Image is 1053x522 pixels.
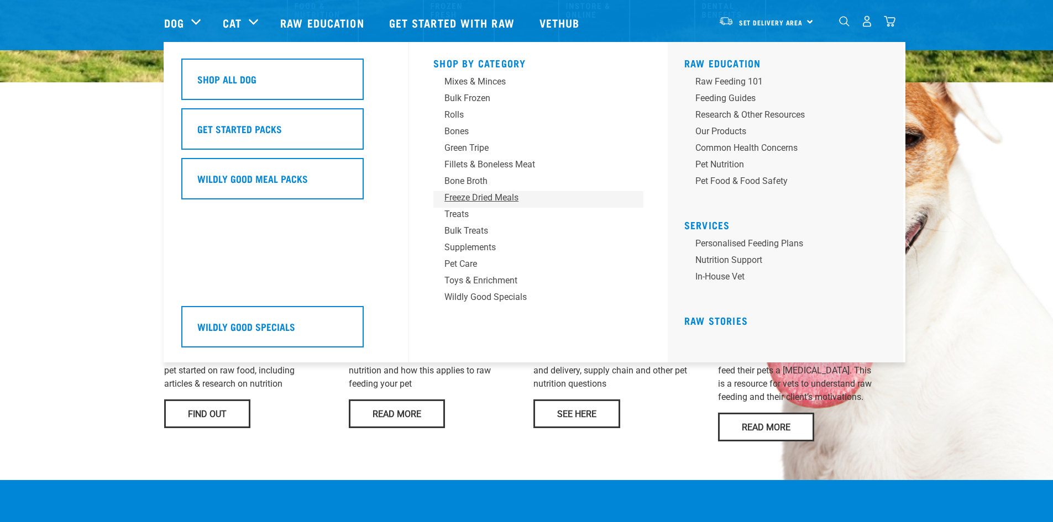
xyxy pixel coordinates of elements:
[839,16,850,27] img: home-icon-1@2x.png
[433,274,643,291] a: Toys & Enrichment
[718,413,814,441] a: Read More
[719,16,734,26] img: van-moving.png
[433,257,643,274] a: Pet Care
[181,306,391,356] a: Wildly Good Specials
[197,72,256,86] h5: Shop All Dog
[197,122,282,136] h5: Get Started Packs
[684,175,894,191] a: Pet Food & Food Safety
[444,125,617,138] div: Bones
[349,399,445,428] a: Read More
[684,92,894,108] a: Feeding Guides
[444,257,617,271] div: Pet Care
[444,158,617,171] div: Fillets & Boneless Meat
[695,141,868,155] div: Common Health Concerns
[444,108,617,122] div: Rolls
[164,399,250,428] a: Find Out
[181,59,391,108] a: Shop All Dog
[378,1,528,45] a: Get started with Raw
[444,208,617,221] div: Treats
[684,318,748,323] a: Raw Stories
[684,141,894,158] a: Common Health Concerns
[695,108,868,122] div: Research & Other Resources
[433,191,643,208] a: Freeze Dried Meals
[181,108,391,158] a: Get Started Packs
[433,57,643,66] h5: Shop By Category
[433,224,643,241] a: Bulk Treats
[433,75,643,92] a: Mixes & Minces
[433,92,643,108] a: Bulk Frozen
[433,108,643,125] a: Rolls
[197,319,295,334] h5: Wildly Good Specials
[433,291,643,307] a: Wildly Good Specials
[684,237,894,254] a: Personalised Feeding Plans
[684,219,894,228] h5: Services
[695,92,868,105] div: Feeding Guides
[695,125,868,138] div: Our Products
[684,108,894,125] a: Research & Other Resources
[684,125,894,141] a: Our Products
[884,15,895,27] img: home-icon@2x.png
[684,254,894,270] a: Nutrition Support
[684,60,761,66] a: Raw Education
[444,274,617,287] div: Toys & Enrichment
[444,224,617,238] div: Bulk Treats
[444,175,617,188] div: Bone Broth
[684,75,894,92] a: Raw Feeding 101
[433,208,643,224] a: Treats
[197,171,308,186] h5: Wildly Good Meal Packs
[433,175,643,191] a: Bone Broth
[695,75,868,88] div: Raw Feeding 101
[444,141,617,155] div: Green Tripe
[533,399,620,428] a: See Here
[861,15,873,27] img: user.png
[695,158,868,171] div: Pet Nutrition
[533,351,705,391] p: Answers to common raw feeding, store and delivery, supply chain and other pet nutrition questions
[444,191,617,204] div: Freeze Dried Meals
[684,158,894,175] a: Pet Nutrition
[444,291,617,304] div: Wildly Good Specials
[433,141,643,158] a: Green Tripe
[433,125,643,141] a: Bones
[164,14,184,31] a: Dog
[349,351,520,391] p: Info about animal health, wellness and nutrition and how this applies to raw feeding your pet
[528,1,594,45] a: Vethub
[684,270,894,287] a: In-house vet
[718,351,889,404] p: Pet owners are increasingly choosing to feed their pets a [MEDICAL_DATA]. This is a resource for ...
[433,241,643,257] a: Supplements
[444,92,617,105] div: Bulk Frozen
[433,158,643,175] a: Fillets & Boneless Meat
[223,14,242,31] a: Cat
[739,20,803,24] span: Set Delivery Area
[269,1,378,45] a: Raw Education
[695,175,868,188] div: Pet Food & Food Safety
[164,351,336,391] p: Everything you need to know to get your pet started on raw food, including articles & research on...
[181,158,391,208] a: Wildly Good Meal Packs
[444,241,617,254] div: Supplements
[444,75,617,88] div: Mixes & Minces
